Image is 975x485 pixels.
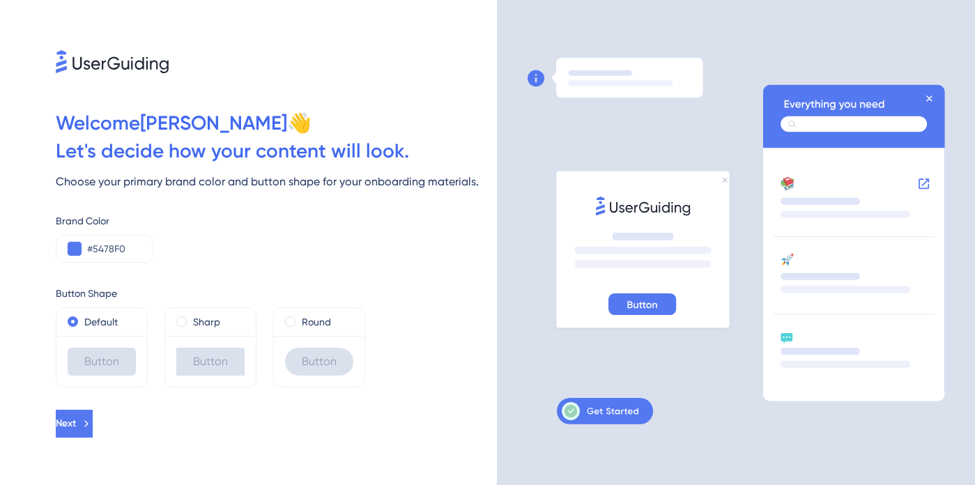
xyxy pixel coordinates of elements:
[176,348,245,376] div: Button
[193,314,220,330] label: Sharp
[302,314,331,330] label: Round
[56,109,497,137] div: Welcome [PERSON_NAME] 👋
[56,410,93,438] button: Next
[56,137,497,165] div: Let ' s decide how your content will look.
[285,348,353,376] div: Button
[56,285,497,302] div: Button Shape
[84,314,118,330] label: Default
[56,415,76,432] span: Next
[68,348,136,376] div: Button
[56,174,497,190] div: Choose your primary brand color and button shape for your onboarding materials.
[56,213,497,229] div: Brand Color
